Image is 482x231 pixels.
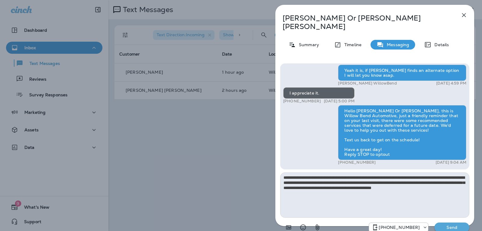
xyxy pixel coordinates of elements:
p: Timeline [341,42,361,47]
div: Yeah it is, if [PERSON_NAME] finds an alternate option I will let you know asap. [338,65,466,81]
p: [PERSON_NAME] WillowBend [338,81,396,86]
p: Messaging [384,42,409,47]
p: Send [439,225,465,230]
p: [PHONE_NUMBER] [379,225,420,230]
div: Hello [PERSON_NAME] Or [PERSON_NAME], this is Willow Bend Automotive, just a friendly reminder th... [338,105,466,160]
p: Details [431,42,449,47]
p: Summary [296,42,319,47]
p: [PHONE_NUMBER] [283,99,321,104]
p: [DATE] 4:59 PM [436,81,466,86]
p: [DATE] 9:04 AM [436,160,466,165]
p: [PERSON_NAME] Or [PERSON_NAME] [PERSON_NAME] [283,14,447,31]
p: [PHONE_NUMBER] [338,160,376,165]
div: +1 (813) 497-4455 [369,224,428,231]
div: I appreciate it. [283,87,355,99]
p: [DATE] 5:00 PM [324,99,355,104]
